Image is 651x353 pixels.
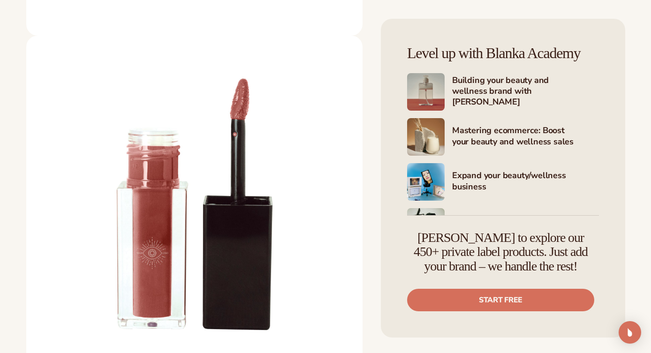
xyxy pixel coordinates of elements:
[407,118,445,155] img: Shopify Image 3
[407,73,599,110] a: Shopify Image 2 Building your beauty and wellness brand with [PERSON_NAME]
[407,163,599,200] a: Shopify Image 4 Expand your beauty/wellness business
[407,208,599,245] a: Shopify Image 5 Marketing your beauty and wellness brand 101
[452,125,599,148] h4: Mastering ecommerce: Boost your beauty and wellness sales
[407,208,445,245] img: Shopify Image 5
[407,45,599,61] h4: Level up with Blanka Academy
[407,163,445,200] img: Shopify Image 4
[619,321,641,344] div: Open Intercom Messenger
[452,75,599,108] h4: Building your beauty and wellness brand with [PERSON_NAME]
[452,170,599,193] h4: Expand your beauty/wellness business
[407,289,594,311] a: Start free
[407,73,445,110] img: Shopify Image 2
[407,118,599,155] a: Shopify Image 3 Mastering ecommerce: Boost your beauty and wellness sales
[407,230,594,273] h4: [PERSON_NAME] to explore our 450+ private label products. Just add your brand – we handle the rest!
